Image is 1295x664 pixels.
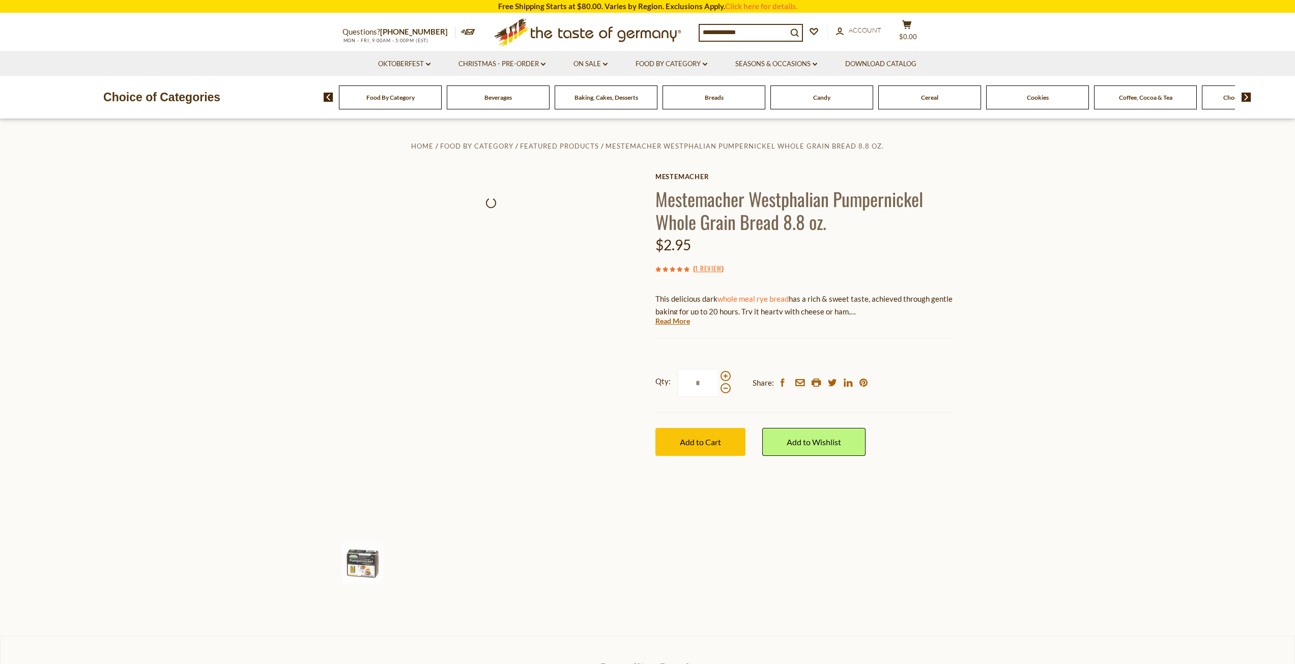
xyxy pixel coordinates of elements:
[440,142,513,150] a: Food By Category
[655,172,953,181] a: Mestemacher
[655,236,691,253] span: $2.95
[606,142,884,150] a: Mestemacher Westphalian Pumpernickel Whole Grain Bread 8.8 oz.
[655,428,745,456] button: Add to Cart
[573,59,608,70] a: On Sale
[458,59,545,70] a: Christmas - PRE-ORDER
[655,375,671,388] strong: Qty:
[655,187,953,233] h1: Mestemacher Westphalian Pumpernickel Whole Grain Bread 8.8 oz.
[921,94,938,101] a: Cereal
[1119,94,1172,101] a: Coffee, Cocoa & Tea
[1223,94,1284,101] a: Chocolate & Marzipan
[845,59,916,70] a: Download Catalog
[342,543,383,584] img: Mestemacher Westphalian Pumpernickel
[725,2,797,11] a: Click here for details.
[411,142,434,150] a: Home
[366,94,415,101] a: Food By Category
[324,93,333,102] img: previous arrow
[520,142,599,150] a: Featured Products
[892,20,923,45] button: $0.00
[849,26,881,34] span: Account
[735,59,817,70] a: Seasons & Occasions
[342,38,429,43] span: MON - FRI, 9:00AM - 5:00PM (EST)
[484,94,512,101] a: Beverages
[695,263,722,274] a: 1 Review
[342,25,455,39] p: Questions?
[636,59,707,70] a: Food By Category
[655,316,690,326] a: Read More
[836,25,881,36] a: Account
[705,94,724,101] a: Breads
[574,94,638,101] a: Baking, Cakes, Desserts
[899,33,917,41] span: $0.00
[762,428,866,456] a: Add to Wishlist
[1242,93,1251,102] img: next arrow
[378,59,430,70] a: Oktoberfest
[813,94,830,101] a: Candy
[380,27,448,36] a: [PHONE_NUMBER]
[677,369,719,397] input: Qty:
[753,377,774,389] span: Share:
[717,294,789,303] a: whole meal rye bread
[693,263,724,273] span: ( )
[680,437,721,447] span: Add to Cart
[1027,94,1049,101] a: Cookies
[655,293,953,318] p: This delicious dark has a rich & sweet taste, achieved through gentle baking for up to 20 hours. ...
